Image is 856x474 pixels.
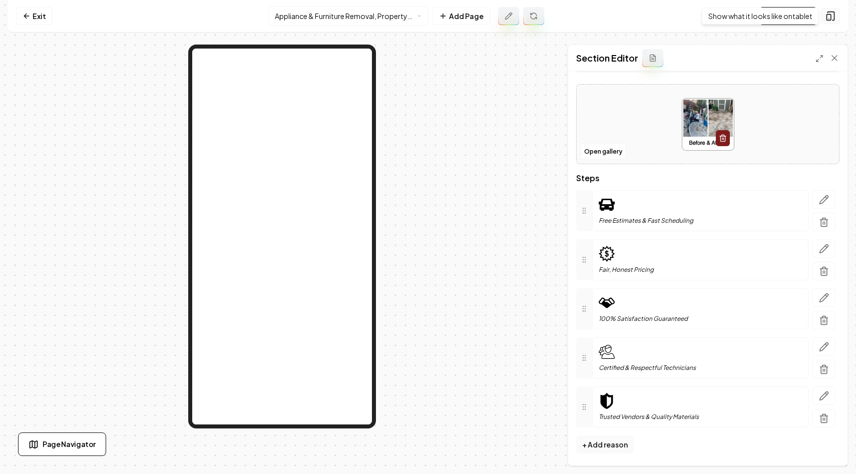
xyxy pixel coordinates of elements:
[576,51,638,65] h2: Section Editor
[599,413,802,421] p: Trusted Vendors & Quality Materials
[599,364,802,372] p: Certified & Respectful Technicians
[498,7,519,25] button: Edit admin page prompt
[759,7,817,25] a: Visit Page
[642,49,663,67] button: Add admin section prompt
[599,217,802,225] p: Free Estimates & Fast Scheduling
[18,432,106,456] button: Page Navigator
[581,144,626,160] button: Open gallery
[599,266,802,274] p: Fair, Honest Pricing
[599,315,802,323] p: 100% Satisfaction Guaranteed
[433,7,490,25] button: Add Page
[16,7,53,25] a: Exit
[576,174,839,182] span: Steps
[43,439,96,449] span: Page Navigator
[576,435,634,453] button: + Add reason
[702,8,819,25] div: Show what it looks like on tablet
[523,7,544,25] button: Regenerate page
[682,99,734,150] img: image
